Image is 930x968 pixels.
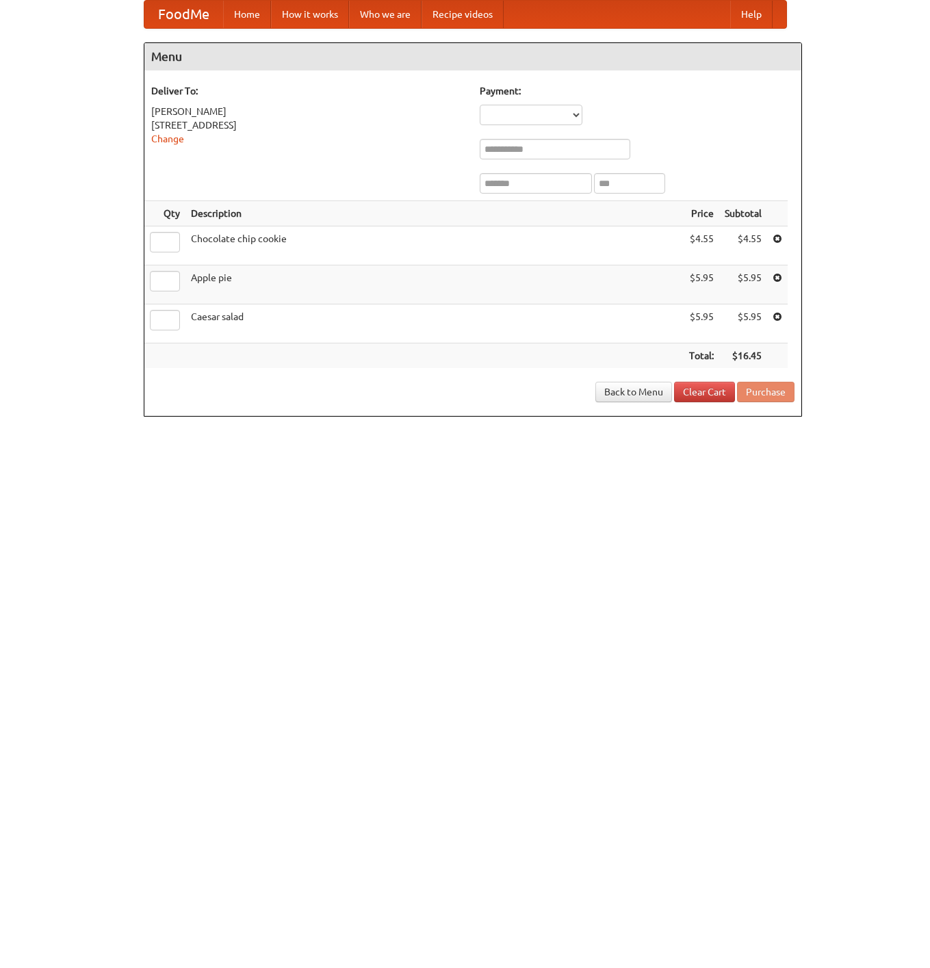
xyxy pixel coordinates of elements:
[674,382,735,402] a: Clear Cart
[185,265,684,304] td: Apple pie
[185,201,684,226] th: Description
[684,226,719,265] td: $4.55
[185,226,684,265] td: Chocolate chip cookie
[719,343,767,369] th: $16.45
[684,201,719,226] th: Price
[144,1,223,28] a: FoodMe
[684,343,719,369] th: Total:
[422,1,504,28] a: Recipe videos
[684,265,719,304] td: $5.95
[737,382,795,402] button: Purchase
[151,84,466,98] h5: Deliver To:
[719,265,767,304] td: $5.95
[151,105,466,118] div: [PERSON_NAME]
[223,1,271,28] a: Home
[719,304,767,343] td: $5.95
[719,226,767,265] td: $4.55
[730,1,773,28] a: Help
[151,133,184,144] a: Change
[144,43,801,70] h4: Menu
[480,84,795,98] h5: Payment:
[144,201,185,226] th: Qty
[595,382,672,402] a: Back to Menu
[349,1,422,28] a: Who we are
[271,1,349,28] a: How it works
[684,304,719,343] td: $5.95
[185,304,684,343] td: Caesar salad
[719,201,767,226] th: Subtotal
[151,118,466,132] div: [STREET_ADDRESS]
